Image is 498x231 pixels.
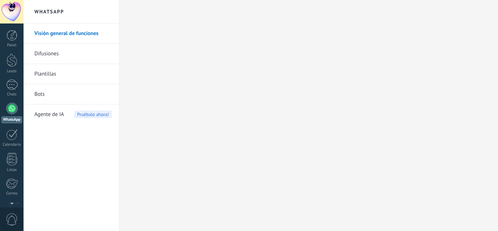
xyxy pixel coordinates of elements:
[24,64,119,84] li: Plantillas
[1,168,22,172] div: Listas
[34,44,112,64] a: Difusiones
[74,111,112,118] span: Pruébalo ahora!
[24,44,119,64] li: Difusiones
[34,104,64,125] span: Agente de IA
[1,92,22,97] div: Chats
[24,104,119,124] li: Agente de IA
[1,69,22,74] div: Leads
[24,84,119,104] li: Bots
[34,104,112,125] a: Agente de IAPruébalo ahora!
[1,43,22,48] div: Panel
[24,23,119,44] li: Visión general de funciones
[1,116,22,123] div: WhatsApp
[34,64,112,84] a: Plantillas
[34,23,112,44] a: Visión general de funciones
[1,191,22,196] div: Correo
[34,84,112,104] a: Bots
[1,142,22,147] div: Calendario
